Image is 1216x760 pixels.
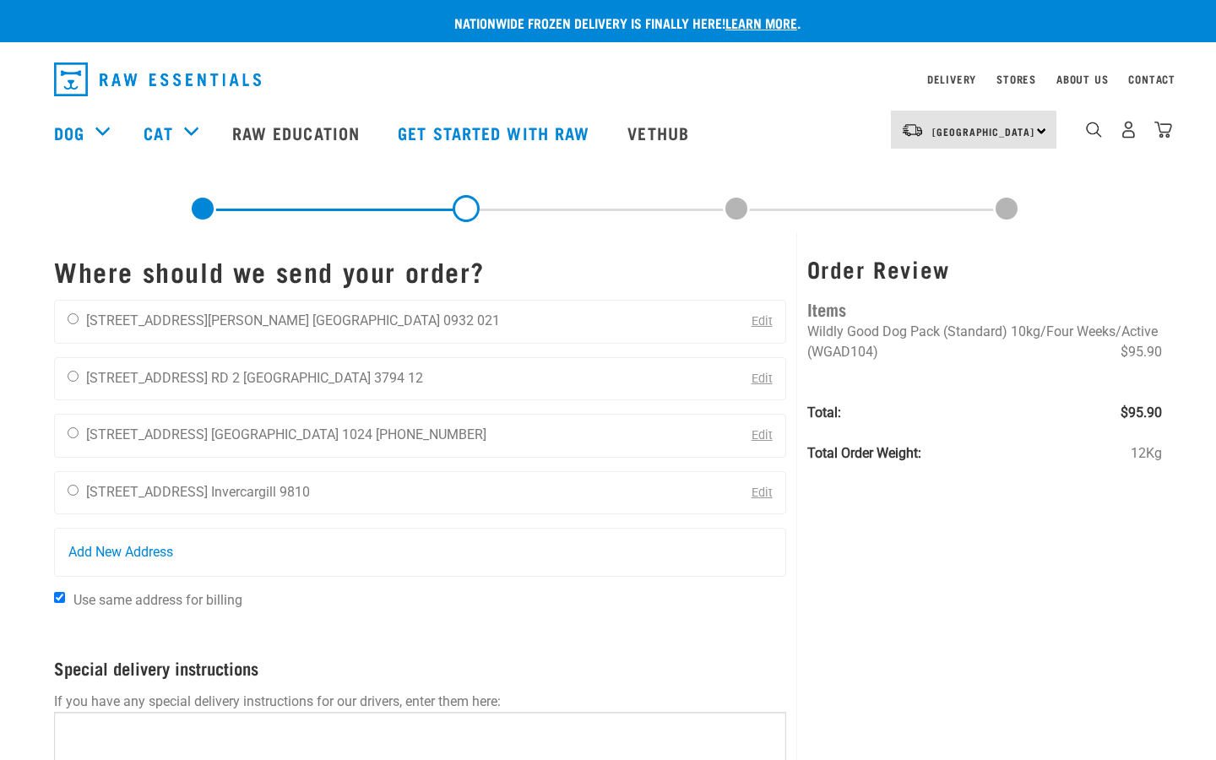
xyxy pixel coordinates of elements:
img: user.png [1120,121,1137,138]
li: [GEOGRAPHIC_DATA] 0932 [312,312,474,328]
a: Learn more [725,19,797,26]
strong: Total Order Weight: [807,445,921,461]
span: $95.90 [1121,403,1162,423]
img: Raw Essentials Logo [54,62,261,96]
nav: dropdown navigation [41,56,1175,103]
li: [STREET_ADDRESS] [86,370,208,386]
span: $95.90 [1121,342,1162,362]
input: Use same address for billing [54,592,65,603]
a: Edit [752,428,773,442]
a: Add New Address [55,529,785,576]
li: 021 [477,312,500,328]
p: If you have any special delivery instructions for our drivers, enter them here: [54,692,786,712]
a: About Us [1056,76,1108,82]
strong: Total: [807,404,841,421]
li: Invercargill 9810 [211,484,310,500]
img: home-icon@2x.png [1154,121,1172,138]
a: Cat [144,120,172,145]
span: [GEOGRAPHIC_DATA] [932,128,1034,134]
a: Contact [1128,76,1175,82]
li: 12 [408,370,423,386]
li: [GEOGRAPHIC_DATA] 3794 [243,370,404,386]
h4: Special delivery instructions [54,658,786,677]
li: [STREET_ADDRESS] [86,484,208,500]
a: Dog [54,120,84,145]
li: RD 2 [211,370,240,386]
img: van-moving.png [901,122,924,138]
span: Add New Address [68,542,173,562]
li: [GEOGRAPHIC_DATA] 1024 [211,426,372,442]
li: [STREET_ADDRESS] [86,426,208,442]
h1: Where should we send your order? [54,256,786,286]
li: [STREET_ADDRESS][PERSON_NAME] [86,312,309,328]
img: home-icon-1@2x.png [1086,122,1102,138]
a: Get started with Raw [381,99,611,166]
a: Edit [752,486,773,500]
span: 12Kg [1131,443,1162,464]
a: Raw Education [215,99,381,166]
span: Use same address for billing [73,592,242,608]
span: Wildly Good Dog Pack (Standard) 10kg/Four Weeks/Active (WGAD104) [807,323,1158,360]
a: Edit [752,314,773,328]
a: Delivery [927,76,976,82]
h3: Order Review [807,256,1162,282]
a: Stores [996,76,1036,82]
li: [PHONE_NUMBER] [376,426,486,442]
a: Vethub [611,99,710,166]
h4: Items [807,296,1162,322]
a: Edit [752,372,773,386]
